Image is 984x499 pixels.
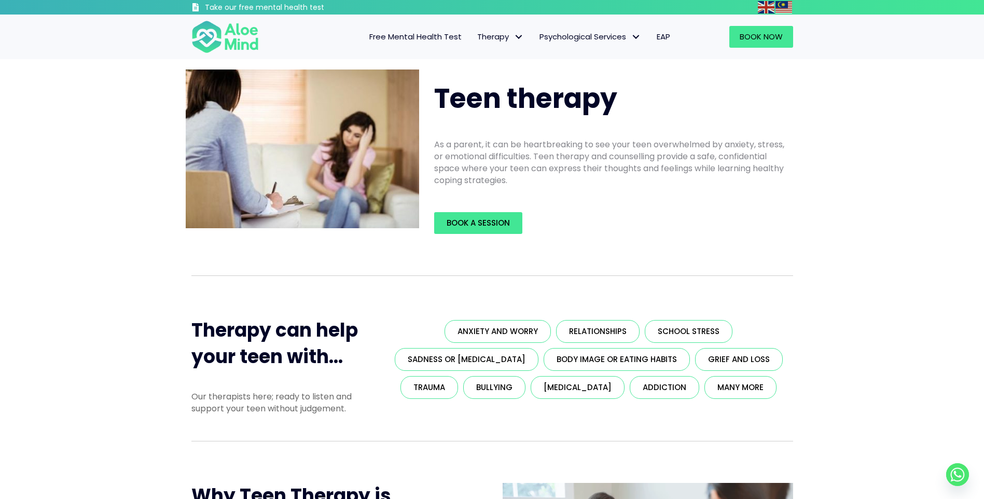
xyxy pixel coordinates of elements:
[445,320,551,343] a: Anxiety and worry
[369,31,462,42] span: Free Mental Health Test
[539,31,641,42] span: Psychological Services
[740,31,783,42] span: Book Now
[557,354,677,365] span: Body image or eating habits
[717,382,764,393] span: Many more
[362,26,469,48] a: Free Mental Health Test
[758,1,775,13] a: English
[657,31,670,42] span: EAP
[413,382,445,393] span: Trauma
[191,391,370,414] p: Our therapists here; ready to listen and support your teen without judgement.
[630,376,699,399] a: Addiction
[469,26,532,48] a: TherapyTherapy: submenu
[186,70,419,228] img: teen therapy2
[272,26,678,48] nav: Menu
[408,354,525,365] span: Sadness or [MEDICAL_DATA]
[531,376,625,399] a: [MEDICAL_DATA]
[544,348,690,371] a: Body image or eating habits
[191,3,380,15] a: Take our free mental health test
[556,320,640,343] a: Relationships
[569,326,627,337] span: Relationships
[511,30,526,45] span: Therapy: submenu
[645,320,732,343] a: School stress
[649,26,678,48] a: EAP
[729,26,793,48] a: Book Now
[434,212,522,234] a: Book a Session
[434,138,787,187] p: As a parent, it can be heartbreaking to see your teen overwhelmed by anxiety, stress, or emotiona...
[629,30,644,45] span: Psychological Services: submenu
[658,326,719,337] span: School stress
[704,376,777,399] a: Many more
[544,382,612,393] span: [MEDICAL_DATA]
[775,1,793,13] a: Malay
[758,1,774,13] img: en
[643,382,686,393] span: Addiction
[946,463,969,486] a: Whatsapp
[447,217,510,228] span: Book a Session
[400,376,458,399] a: Trauma
[191,20,259,54] img: Aloe mind Logo
[205,3,380,13] h3: Take our free mental health test
[775,1,792,13] img: ms
[463,376,525,399] a: Bullying
[695,348,783,371] a: Grief and loss
[191,317,358,369] span: Therapy can help your teen with...
[395,348,538,371] a: Sadness or [MEDICAL_DATA]
[532,26,649,48] a: Psychological ServicesPsychological Services: submenu
[434,79,617,117] span: Teen therapy
[708,354,770,365] span: Grief and loss
[476,382,512,393] span: Bullying
[458,326,538,337] span: Anxiety and worry
[477,31,524,42] span: Therapy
